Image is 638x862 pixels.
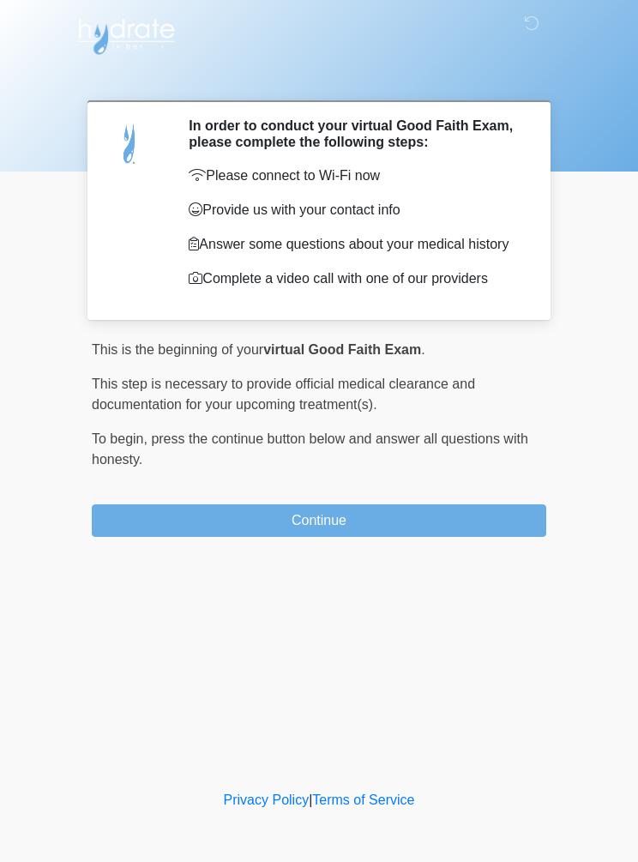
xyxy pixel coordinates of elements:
p: Answer some questions about your medical history [189,234,521,255]
span: This step is necessary to provide official medical clearance and documentation for your upcoming ... [92,377,475,412]
img: Hydrate IV Bar - Flagstaff Logo [75,13,178,56]
p: Complete a video call with one of our providers [189,268,521,289]
span: . [421,342,424,357]
a: | [309,793,312,807]
strong: virtual Good Faith Exam [263,342,421,357]
button: Continue [92,504,546,537]
h2: In order to conduct your virtual Good Faith Exam, please complete the following steps: [189,118,521,150]
span: press the continue button below and answer all questions with honesty. [92,431,528,467]
span: To begin, [92,431,151,446]
img: Agent Avatar [105,118,156,169]
a: Terms of Service [312,793,414,807]
h1: ‎ ‎ ‎ ‎ [79,62,559,93]
p: Provide us with your contact info [189,200,521,220]
p: Please connect to Wi-Fi now [189,166,521,186]
a: Privacy Policy [224,793,310,807]
span: This is the beginning of your [92,342,263,357]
